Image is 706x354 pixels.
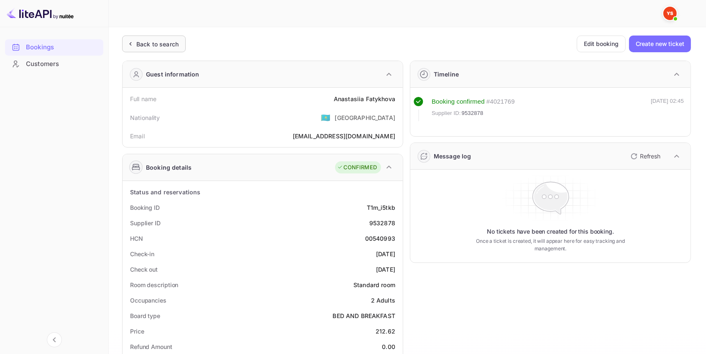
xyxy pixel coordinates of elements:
span: United States [321,110,330,125]
div: Full name [130,94,156,103]
div: 9532878 [369,219,395,227]
div: Timeline [434,70,459,79]
div: [DATE] [376,250,395,258]
div: Check-in [130,250,154,258]
div: Bookings [26,43,99,52]
span: 9532878 [462,109,483,117]
img: Yandex Support [663,7,677,20]
div: BED AND BREAKFAST [333,311,395,320]
div: Occupancies [130,296,166,305]
div: 2 Adults [371,296,395,305]
div: Room description [130,280,178,289]
div: 212.62 [376,327,395,336]
div: Nationality [130,113,160,122]
div: Standard room [353,280,395,289]
div: Booking details [146,163,192,172]
div: Customers [26,59,99,69]
p: Refresh [640,152,660,160]
a: Customers [5,56,103,71]
div: Supplier ID [130,219,161,227]
button: Refresh [626,150,664,163]
div: Guest information [146,70,200,79]
div: Back to search [136,40,179,48]
div: 0.00 [382,342,395,351]
button: Create new ticket [629,36,691,52]
button: Edit booking [577,36,626,52]
div: T1m_i5tkb [367,203,395,212]
img: LiteAPI logo [7,7,74,20]
div: Status and reservations [130,188,200,196]
div: Message log [434,152,471,160]
div: [GEOGRAPHIC_DATA] [335,113,395,122]
div: [EMAIL_ADDRESS][DOMAIN_NAME] [293,132,395,140]
button: Collapse navigation [47,332,62,347]
div: Refund Amount [130,342,172,351]
div: # 4021769 [486,97,515,107]
div: Check out [130,265,158,274]
div: Board type [130,311,160,320]
div: Email [130,132,145,140]
div: Price [130,327,144,336]
div: [DATE] 02:45 [651,97,684,121]
span: Supplier ID: [432,109,461,117]
a: Bookings [5,39,103,55]
p: No tickets have been created for this booking. [487,227,614,236]
div: Booking confirmed [432,97,485,107]
div: [DATE] [376,265,395,274]
div: Bookings [5,39,103,56]
div: 00540993 [365,234,395,243]
p: Once a ticket is created, it will appear here for easy tracking and management. [475,237,626,252]
div: HCN [130,234,143,243]
div: CONFIRMED [337,163,377,172]
div: Anastasiia Fatykhova [334,94,395,103]
div: Booking ID [130,203,160,212]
